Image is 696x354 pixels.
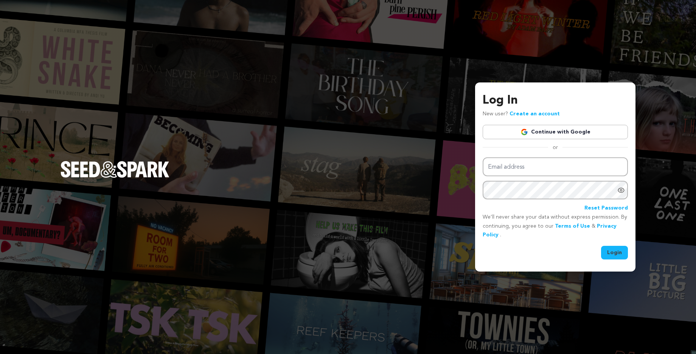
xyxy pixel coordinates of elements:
span: or [548,144,562,151]
a: Create an account [510,111,560,116]
p: We’ll never share your data without express permission. By continuing, you agree to our & . [483,213,628,240]
p: New user? [483,110,560,119]
h3: Log In [483,92,628,110]
a: Show password as plain text. Warning: this will display your password on the screen. [617,186,625,194]
a: Seed&Spark Homepage [61,161,169,193]
a: Reset Password [584,204,628,213]
img: Seed&Spark Logo [61,161,169,178]
a: Terms of Use [555,224,590,229]
a: Continue with Google [483,125,628,139]
input: Email address [483,157,628,177]
button: Login [601,246,628,259]
img: Google logo [520,128,528,136]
